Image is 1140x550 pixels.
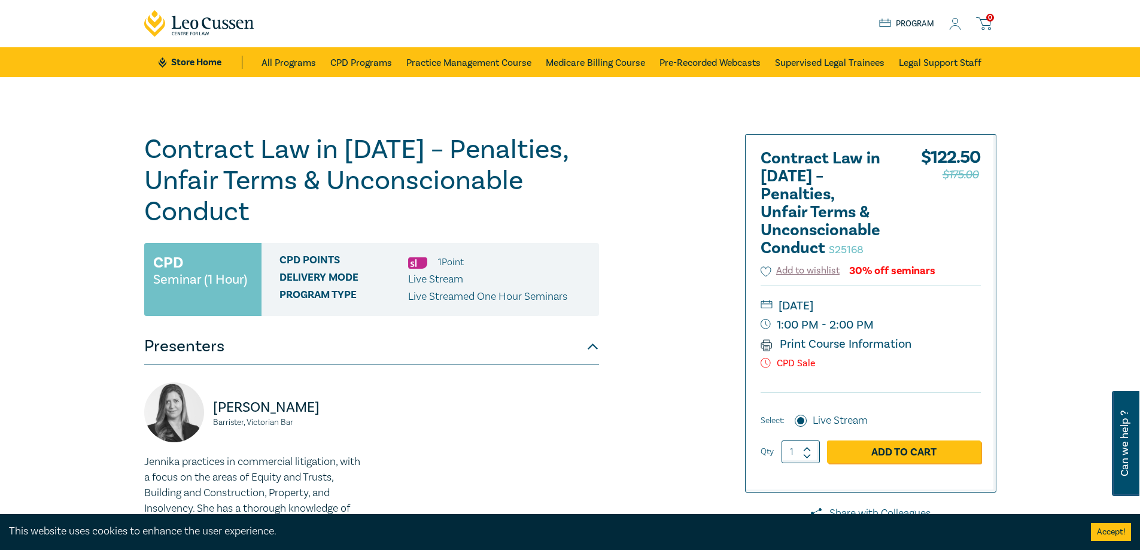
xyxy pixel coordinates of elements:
a: Add to Cart [827,440,981,463]
span: $175.00 [943,165,979,184]
label: Live Stream [813,413,868,429]
p: Live Streamed One Hour Seminars [408,289,567,305]
a: Program [879,17,935,31]
small: 1:00 PM - 2:00 PM [761,315,981,335]
a: Supervised Legal Trainees [775,47,884,77]
img: https://s3.ap-southeast-2.amazonaws.com/leo-cussen-store-production-content/Contacts/Jennika%20An... [144,382,204,442]
h3: CPD [153,252,183,274]
div: $ 122.50 [921,150,981,263]
small: Seminar (1 Hour) [153,274,247,285]
button: Presenters [144,329,599,364]
small: S25168 [829,243,864,257]
label: Qty [761,445,774,458]
div: This website uses cookies to enhance the user experience. [9,524,1073,539]
h1: Contract Law in [DATE] – Penalties, Unfair Terms & Unconscionable Conduct [144,134,599,227]
a: Share with Colleagues [745,506,996,521]
a: Print Course Information [761,336,912,352]
span: Delivery Mode [279,272,408,287]
a: Store Home [159,56,242,69]
a: Pre-Recorded Webcasts [659,47,761,77]
a: All Programs [262,47,316,77]
p: CPD Sale [761,358,981,369]
a: Medicare Billing Course [546,47,645,77]
span: Live Stream [408,272,463,286]
a: Legal Support Staff [899,47,981,77]
button: Accept cookies [1091,523,1131,541]
span: Can we help ? [1119,398,1130,489]
div: 30% off seminars [849,265,935,276]
a: CPD Programs [330,47,392,77]
img: Substantive Law [408,257,427,269]
span: 0 [986,14,994,22]
h2: Contract Law in [DATE] – Penalties, Unfair Terms & Unconscionable Conduct [761,150,892,257]
span: Select: [761,414,785,427]
p: Jennika practices in commercial litigation, with a focus on the areas of Equity and Trusts, Build... [144,454,364,532]
span: CPD Points [279,254,408,270]
small: [DATE] [761,296,981,315]
p: [PERSON_NAME] [213,398,364,417]
input: 1 [782,440,820,463]
span: Program type [279,289,408,305]
small: Barrister, Victorian Bar [213,418,364,427]
a: Practice Management Course [406,47,531,77]
button: Add to wishlist [761,264,840,278]
li: 1 Point [438,254,464,270]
